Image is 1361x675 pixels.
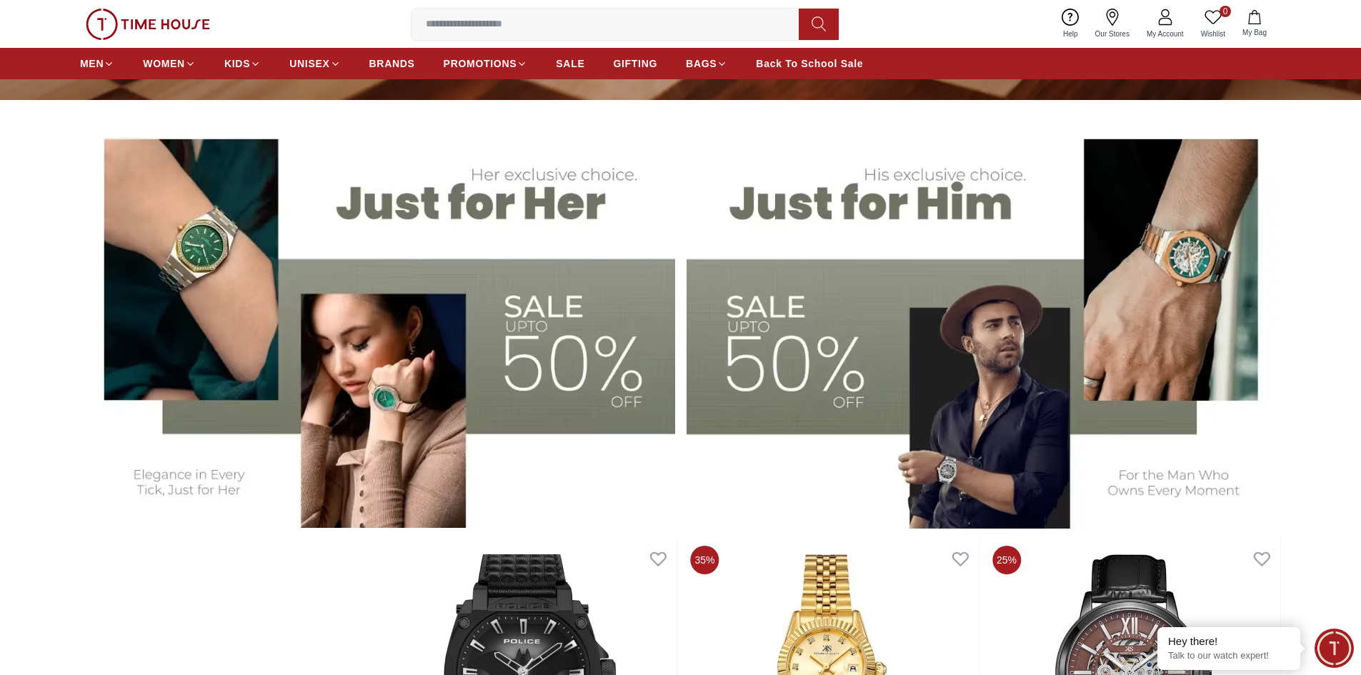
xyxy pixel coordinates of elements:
span: Wishlist [1195,29,1231,39]
span: Back To School Sale [756,56,863,71]
a: Help [1055,6,1087,42]
div: Chat Widget [1315,629,1354,668]
a: BAGS [686,51,727,76]
a: MEN [80,51,114,76]
span: 25% [992,546,1021,574]
a: PROMOTIONS [444,51,528,76]
span: BAGS [686,56,717,71]
a: UNISEX [289,51,340,76]
span: My Account [1141,29,1190,39]
a: GIFTING [613,51,657,76]
a: WOMEN [143,51,196,76]
span: Our Stores [1090,29,1135,39]
span: MEN [80,56,104,71]
a: 0Wishlist [1192,6,1234,42]
img: Men's Watches Banner [687,114,1282,528]
a: KIDS [224,51,261,76]
span: 35% [691,546,719,574]
a: Our Stores [1087,6,1138,42]
img: ... [86,9,210,40]
span: BRANDS [369,56,415,71]
span: SALE [556,56,584,71]
span: KIDS [224,56,250,71]
a: BRANDS [369,51,415,76]
button: My Bag [1234,7,1275,41]
span: Help [1057,29,1084,39]
div: Hey there! [1168,634,1290,649]
a: SALE [556,51,584,76]
img: Women's Watches Banner [80,114,675,528]
span: My Bag [1237,27,1272,38]
p: Talk to our watch expert! [1168,650,1290,662]
span: GIFTING [613,56,657,71]
span: PROMOTIONS [444,56,517,71]
span: WOMEN [143,56,185,71]
span: 0 [1220,6,1231,17]
a: Back To School Sale [756,51,863,76]
span: UNISEX [289,56,329,71]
